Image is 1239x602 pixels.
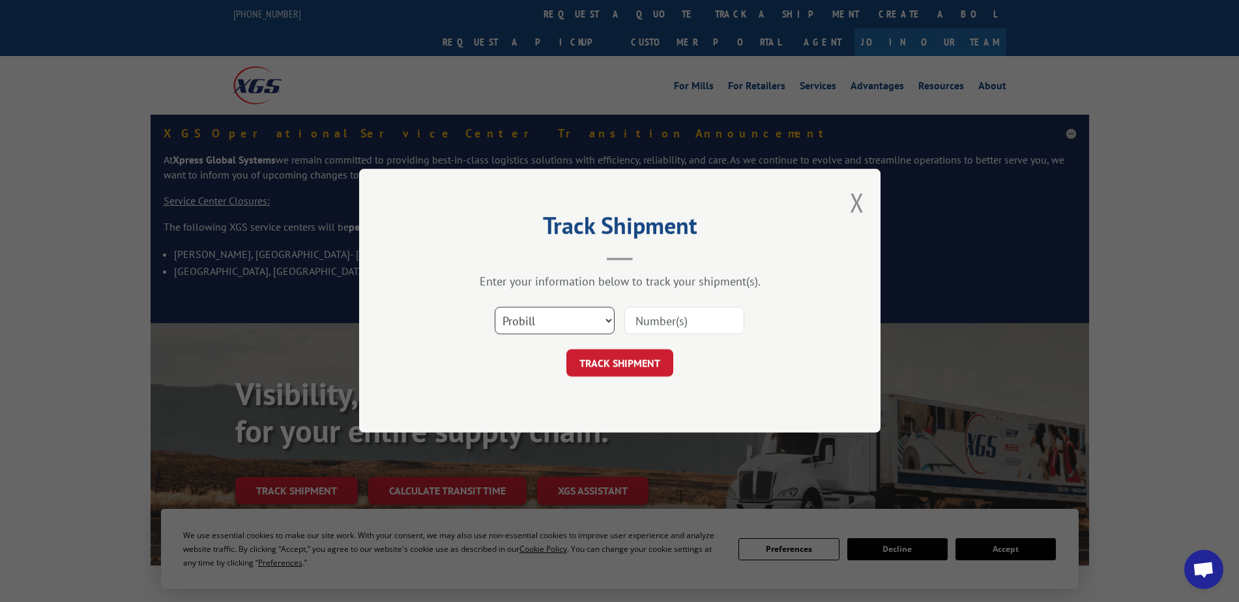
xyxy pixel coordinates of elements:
[424,216,815,241] h2: Track Shipment
[424,274,815,289] div: Enter your information below to track your shipment(s).
[566,350,673,377] button: TRACK SHIPMENT
[1184,550,1223,589] a: Open chat
[850,185,864,220] button: Close modal
[624,308,744,335] input: Number(s)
